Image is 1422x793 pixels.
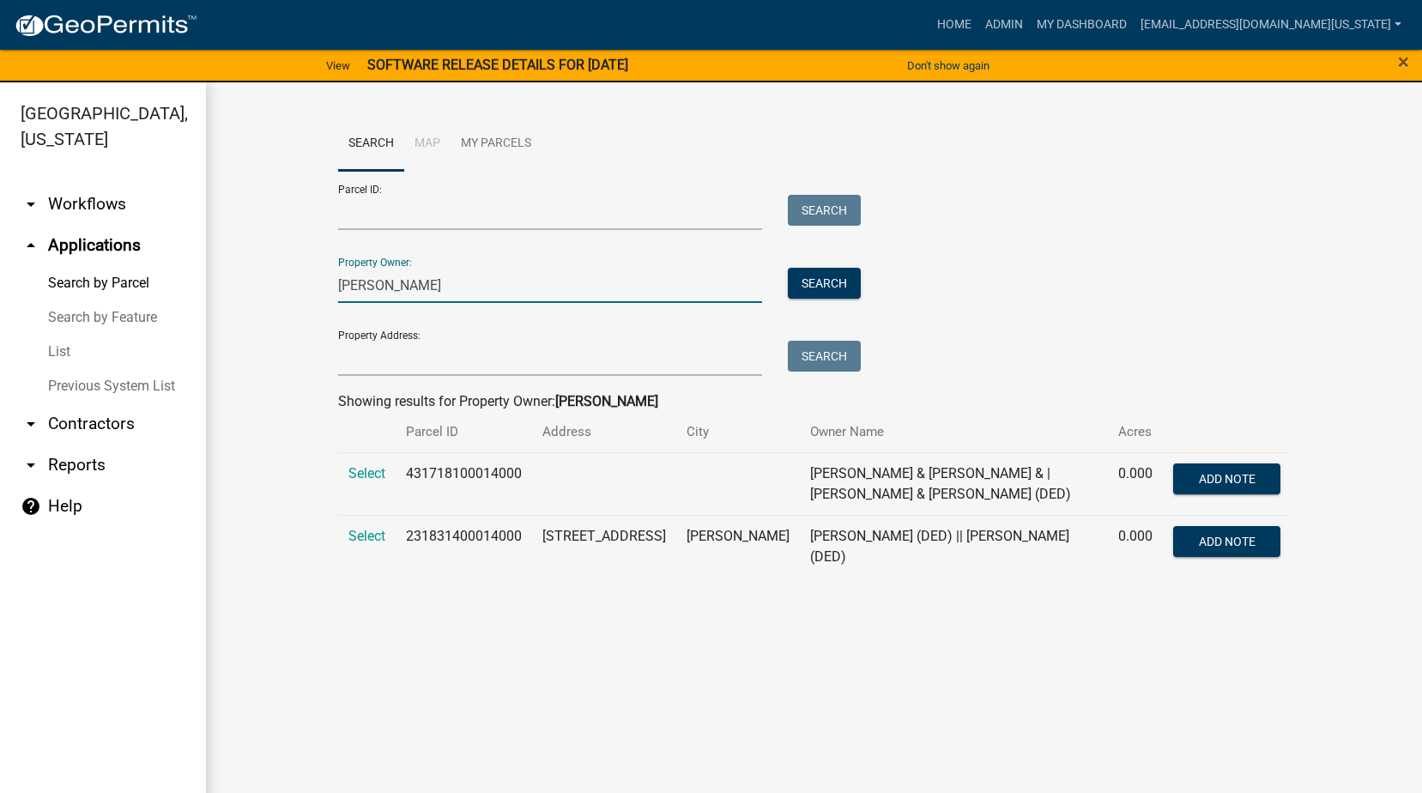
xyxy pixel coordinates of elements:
button: Search [788,268,861,299]
th: Parcel ID [396,412,532,452]
span: Add Note [1198,471,1255,485]
button: Add Note [1173,463,1280,494]
td: 0.000 [1108,515,1163,578]
i: arrow_drop_up [21,235,41,256]
button: Search [788,341,861,372]
td: 431718100014000 [396,452,532,515]
th: Owner Name [800,412,1108,452]
span: × [1398,50,1409,74]
i: arrow_drop_down [21,455,41,475]
span: Add Note [1198,534,1255,548]
button: Add Note [1173,526,1280,557]
a: Select [348,465,385,481]
th: Address [532,412,676,452]
strong: [PERSON_NAME] [555,393,658,409]
a: Search [338,117,404,172]
i: help [21,496,41,517]
a: Home [930,9,978,41]
a: My Parcels [451,117,542,172]
a: Admin [978,9,1030,41]
a: View [319,51,357,80]
td: 0.000 [1108,452,1163,515]
td: [PERSON_NAME] (DED) || [PERSON_NAME] (DED) [800,515,1108,578]
a: [EMAIL_ADDRESS][DOMAIN_NAME][US_STATE] [1134,9,1408,41]
th: City [676,412,800,452]
button: Close [1398,51,1409,72]
button: Search [788,195,861,226]
a: Select [348,528,385,544]
th: Acres [1108,412,1163,452]
button: Don't show again [900,51,996,80]
a: My Dashboard [1030,9,1134,41]
i: arrow_drop_down [21,194,41,215]
td: [STREET_ADDRESS] [532,515,676,578]
td: [PERSON_NAME] & [PERSON_NAME] & | [PERSON_NAME] & [PERSON_NAME] (DED) [800,452,1108,515]
td: 231831400014000 [396,515,532,578]
td: [PERSON_NAME] [676,515,800,578]
i: arrow_drop_down [21,414,41,434]
div: Showing results for Property Owner: [338,391,1291,412]
strong: SOFTWARE RELEASE DETAILS FOR [DATE] [367,57,628,73]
